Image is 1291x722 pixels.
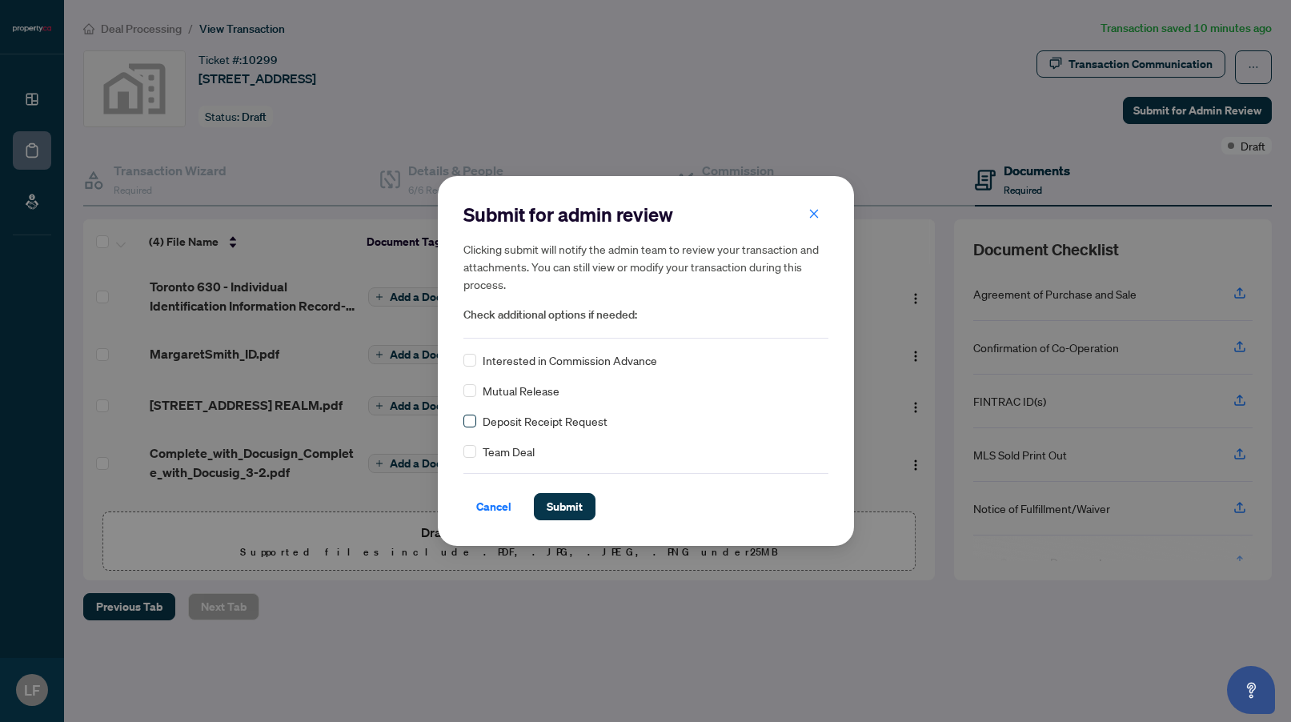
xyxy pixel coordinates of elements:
[476,494,511,519] span: Cancel
[483,382,559,399] span: Mutual Release
[463,202,828,227] h2: Submit for admin review
[483,351,657,369] span: Interested in Commission Advance
[808,208,820,219] span: close
[483,412,607,430] span: Deposit Receipt Request
[1227,666,1275,714] button: Open asap
[547,494,583,519] span: Submit
[463,493,524,520] button: Cancel
[463,240,828,293] h5: Clicking submit will notify the admin team to review your transaction and attachments. You can st...
[463,306,828,324] span: Check additional options if needed:
[483,443,535,460] span: Team Deal
[534,493,595,520] button: Submit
